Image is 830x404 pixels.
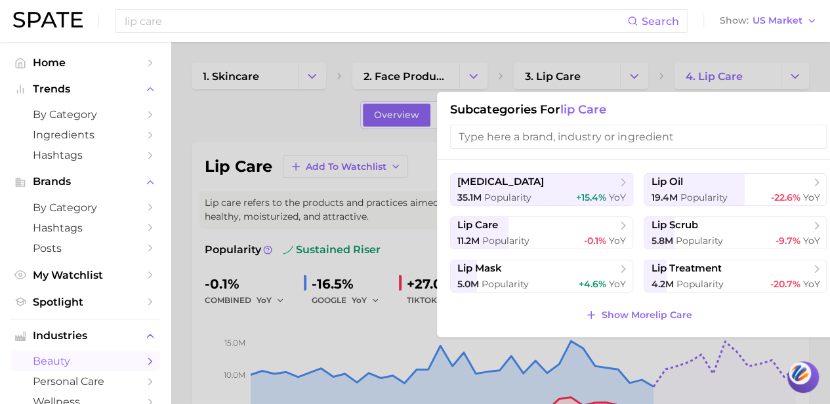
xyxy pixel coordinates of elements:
span: Popularity [680,192,727,203]
a: Hashtags [10,218,160,238]
span: Hashtags [33,149,138,161]
span: beauty [33,355,138,367]
span: by Category [33,108,138,121]
a: by Category [10,104,160,125]
span: My Watchlist [33,269,138,281]
span: YoY [609,192,626,203]
span: Trends [33,83,138,95]
span: Popularity [675,235,722,247]
span: Show More lip care [601,310,692,321]
span: Posts [33,242,138,254]
img: svg+xml;base64,PHN2ZyB3aWR0aD0iNDQiIGhlaWdodD0iNDQiIHZpZXdCb3g9IjAgMCA0NCA0NCIgZmlsbD0ibm9uZSIgeG... [789,361,811,386]
button: lip care11.2m Popularity-0.1% YoY [450,216,633,249]
span: YoY [802,278,820,290]
button: [MEDICAL_DATA]35.1m Popularity+15.4% YoY [450,173,633,206]
span: Search [642,15,679,28]
button: Industries [10,326,160,346]
span: lip care [457,219,498,232]
span: +15.4% [576,192,606,203]
span: lip care [560,102,606,117]
span: YoY [609,235,626,247]
span: lip oil [651,176,682,188]
h1: Subcategories for [450,102,827,117]
span: lip scrub [651,219,697,232]
input: Type here a brand, industry or ingredient [450,125,827,149]
span: Brands [33,176,138,188]
span: Popularity [676,278,723,290]
span: Show [720,17,749,24]
a: My Watchlist [10,265,160,285]
a: Spotlight [10,292,160,312]
span: 19.4m [651,192,677,203]
span: 35.1m [457,192,482,203]
span: 5.0m [457,278,479,290]
span: Spotlight [33,296,138,308]
span: -9.7% [775,235,800,247]
span: lip treatment [651,262,721,275]
span: Home [33,56,138,69]
span: YoY [802,192,820,203]
span: [MEDICAL_DATA] [457,176,544,188]
button: ShowUS Market [716,12,820,30]
span: -22.6% [770,192,800,203]
span: YoY [609,278,626,290]
button: lip scrub5.8m Popularity-9.7% YoY [644,216,827,249]
a: Hashtags [10,145,160,165]
span: Hashtags [33,222,138,234]
button: lip treatment4.2m Popularity-20.7% YoY [644,260,827,293]
a: Ingredients [10,125,160,145]
span: personal care [33,375,138,388]
span: Popularity [484,192,531,203]
span: US Market [753,17,802,24]
a: Posts [10,238,160,258]
span: Popularity [482,235,529,247]
button: Trends [10,79,160,99]
span: Popularity [482,278,529,290]
span: 11.2m [457,235,480,247]
input: Search here for a brand, industry, or ingredient [123,10,627,32]
img: SPATE [13,12,83,28]
button: Show Morelip care [582,306,695,324]
span: by Category [33,201,138,214]
span: YoY [802,235,820,247]
span: lip mask [457,262,502,275]
span: 4.2m [651,278,673,290]
button: lip oil19.4m Popularity-22.6% YoY [644,173,827,206]
button: Brands [10,172,160,192]
a: personal care [10,371,160,392]
span: -0.1% [584,235,606,247]
a: beauty [10,351,160,371]
span: Ingredients [33,129,138,141]
span: +4.6% [579,278,606,290]
a: by Category [10,197,160,218]
button: lip mask5.0m Popularity+4.6% YoY [450,260,633,293]
span: Industries [33,330,138,342]
a: Home [10,52,160,73]
span: -20.7% [770,278,800,290]
span: 5.8m [651,235,673,247]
